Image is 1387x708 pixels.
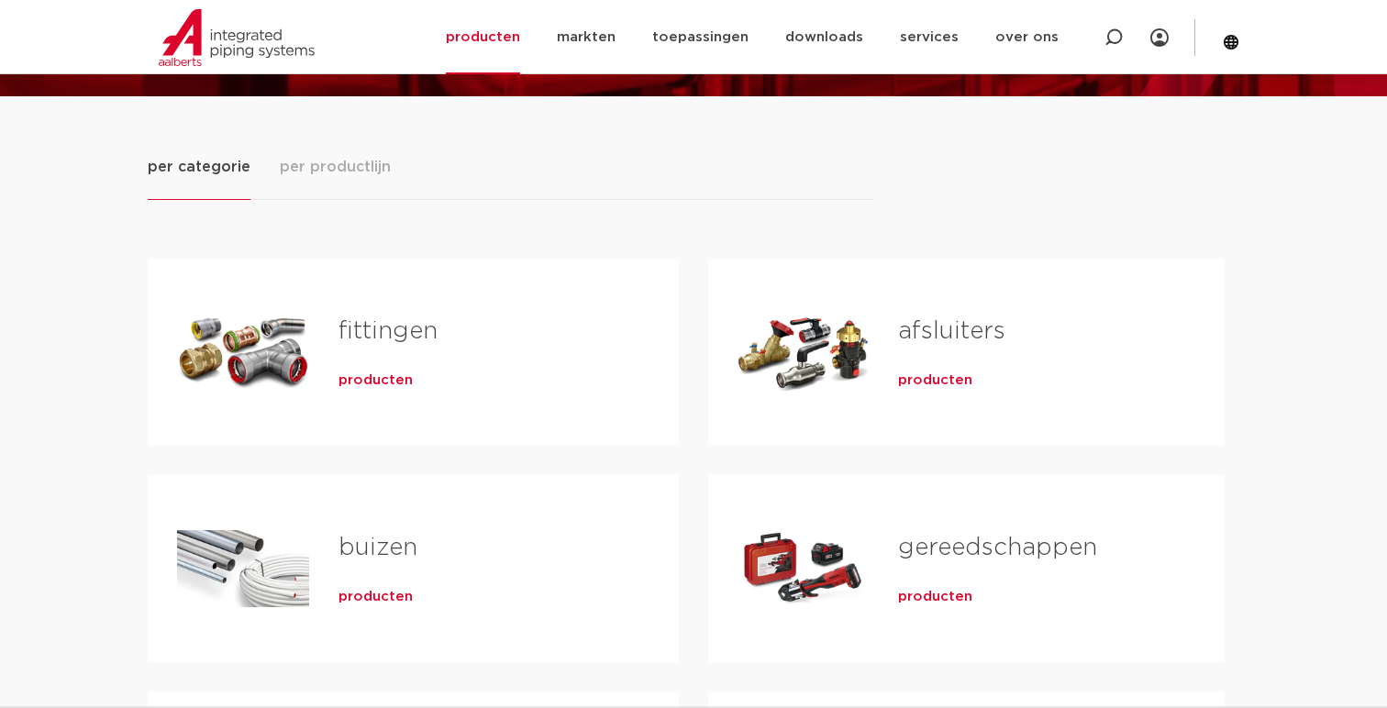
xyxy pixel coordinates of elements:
span: per productlijn [280,156,391,178]
a: producten [898,588,972,606]
a: producten [898,371,972,390]
a: afsluiters [898,319,1005,343]
a: gereedschappen [898,536,1097,559]
a: buizen [338,536,417,559]
a: producten [338,588,413,606]
a: producten [338,371,413,390]
a: fittingen [338,319,438,343]
span: per categorie [148,156,250,178]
